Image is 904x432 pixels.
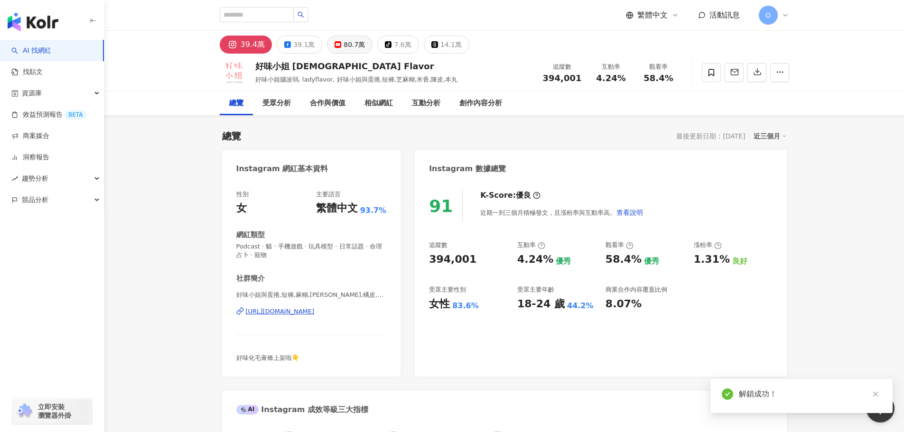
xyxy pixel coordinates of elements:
[694,241,722,249] div: 漲粉率
[236,230,265,240] div: 網紅類型
[429,164,506,174] div: Instagram 數據總覽
[293,38,315,51] div: 39.1萬
[11,175,18,182] span: rise
[360,205,387,216] span: 93.7%
[236,405,259,414] div: AI
[429,297,450,312] div: 女性
[15,404,34,419] img: chrome extension
[643,74,673,83] span: 58.4%
[480,190,541,201] div: K-Score :
[310,98,345,109] div: 合作與價值
[298,11,304,18] span: search
[424,36,469,54] button: 14.1萬
[236,307,387,316] a: [URL][DOMAIN_NAME]
[344,38,365,51] div: 80.7萬
[11,153,49,162] a: 洞察報告
[22,189,48,211] span: 競品分析
[394,38,411,51] div: 7.6萬
[606,241,634,249] div: 觀看率
[246,307,315,316] div: [URL][DOMAIN_NAME]
[11,46,51,55] a: searchAI 找網紅
[236,164,328,174] div: Instagram 網紅基本資料
[364,98,393,109] div: 相似網紅
[38,403,71,420] span: 立即安裝 瀏覽器外掛
[739,388,881,400] div: 解鎖成功！
[732,256,747,267] div: 良好
[517,285,554,294] div: 受眾主要年齡
[22,83,42,104] span: 資源庫
[11,67,43,77] a: 找貼文
[412,98,440,109] div: 互動分析
[459,98,502,109] div: 創作內容分析
[236,190,249,199] div: 性別
[556,256,571,267] div: 優秀
[644,256,659,267] div: 優秀
[8,12,58,31] img: logo
[754,130,787,142] div: 近三個月
[236,201,247,216] div: 女
[429,285,466,294] div: 受眾主要性別
[222,129,241,143] div: 總覽
[236,404,368,415] div: Instagram 成效等級三大指標
[593,62,629,72] div: 互動率
[722,388,733,400] span: check-circle
[606,252,642,267] div: 58.4%
[440,38,462,51] div: 14.1萬
[872,391,879,397] span: close
[709,10,740,19] span: 活動訊息
[765,10,771,20] span: O
[229,98,243,109] div: 總覽
[429,241,447,249] div: 追蹤數
[236,242,387,259] span: Podcast · 貓 · 手機遊戲 · 玩具模型 · 日常話題 · 命理占卜 · 寵物
[543,73,582,83] span: 394,001
[596,74,625,83] span: 4.24%
[606,285,667,294] div: 商業合作內容覆蓋比例
[277,36,322,54] button: 39.1萬
[616,209,643,216] span: 查看說明
[676,132,745,140] div: 最後更新日期：[DATE]
[517,297,565,312] div: 18-24 歲
[255,60,458,72] div: 好味小姐 [DEMOGRAPHIC_DATA] Flavor
[11,131,49,141] a: 商案媒合
[236,354,299,361] span: 好味化毛膏條上架啦👇
[516,190,531,201] div: 優良
[517,252,553,267] div: 4.24%
[236,291,387,299] span: 好味小姐與蛋捲,短褲,麻糊,[PERSON_NAME],橘皮,本丸,圓仔,More | ladyflavor
[22,168,48,189] span: 趨勢分析
[606,297,642,312] div: 8.07%
[377,36,419,54] button: 7.6萬
[255,76,458,83] span: 好味小姐腦波弱, ladyflavor, 好味小姐與蛋捲,短褲,芝麻糊,米香,陳皮,本丸
[316,190,341,199] div: 主要語言
[517,241,545,249] div: 互動率
[220,58,248,87] img: KOL Avatar
[641,62,677,72] div: 觀看率
[327,36,373,54] button: 80.7萬
[262,98,291,109] div: 受眾分析
[220,36,272,54] button: 39.4萬
[241,38,265,51] div: 39.4萬
[694,252,730,267] div: 1.31%
[429,252,476,267] div: 394,001
[12,398,92,424] a: chrome extension立即安裝 瀏覽器外掛
[567,301,594,311] div: 44.2%
[480,203,643,222] div: 近期一到三個月積極發文，且漲粉率與互動率高。
[11,110,86,119] a: 效益預測報告BETA
[236,274,265,284] div: 社群簡介
[316,201,358,216] div: 繁體中文
[616,203,643,222] button: 查看說明
[543,62,582,72] div: 追蹤數
[637,10,668,20] span: 繁體中文
[429,196,453,216] div: 91
[452,301,479,311] div: 83.6%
